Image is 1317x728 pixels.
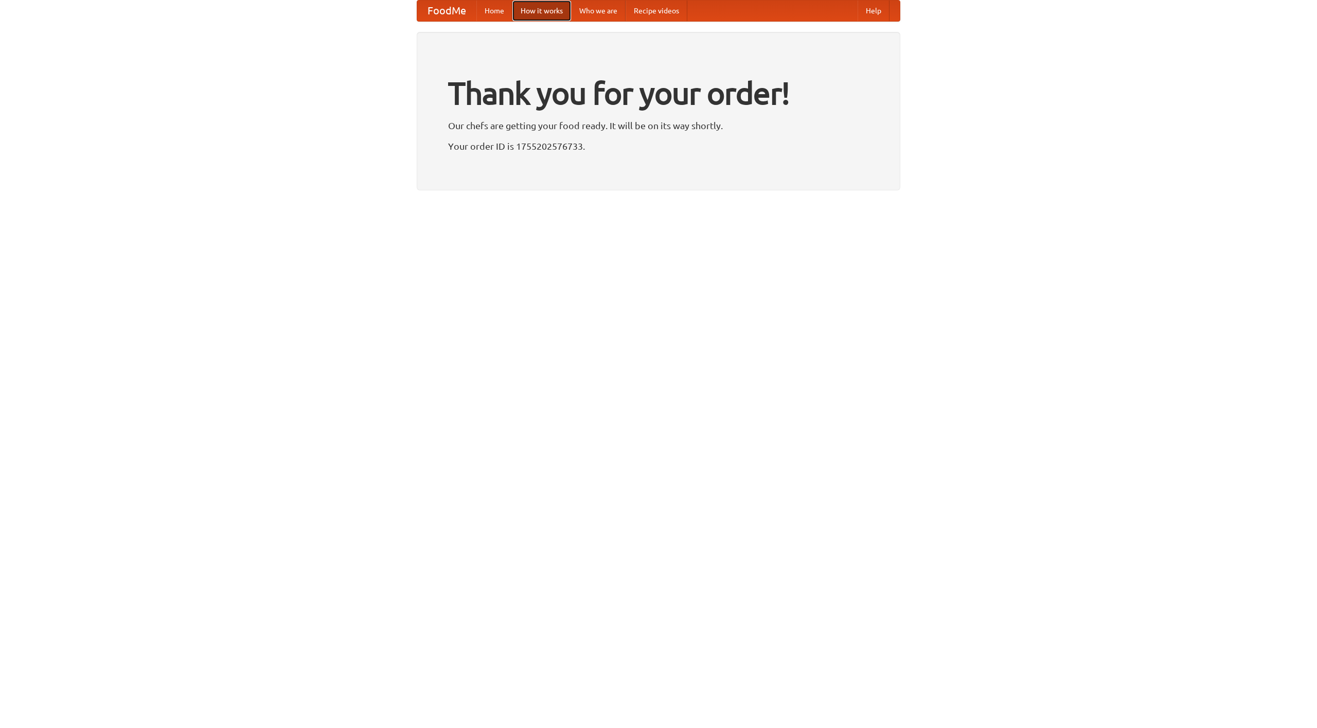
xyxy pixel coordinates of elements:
[858,1,889,21] a: Help
[448,138,869,154] p: Your order ID is 1755202576733.
[571,1,626,21] a: Who we are
[476,1,512,21] a: Home
[448,68,869,118] h1: Thank you for your order!
[417,1,476,21] a: FoodMe
[626,1,687,21] a: Recipe videos
[448,118,869,133] p: Our chefs are getting your food ready. It will be on its way shortly.
[512,1,571,21] a: How it works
